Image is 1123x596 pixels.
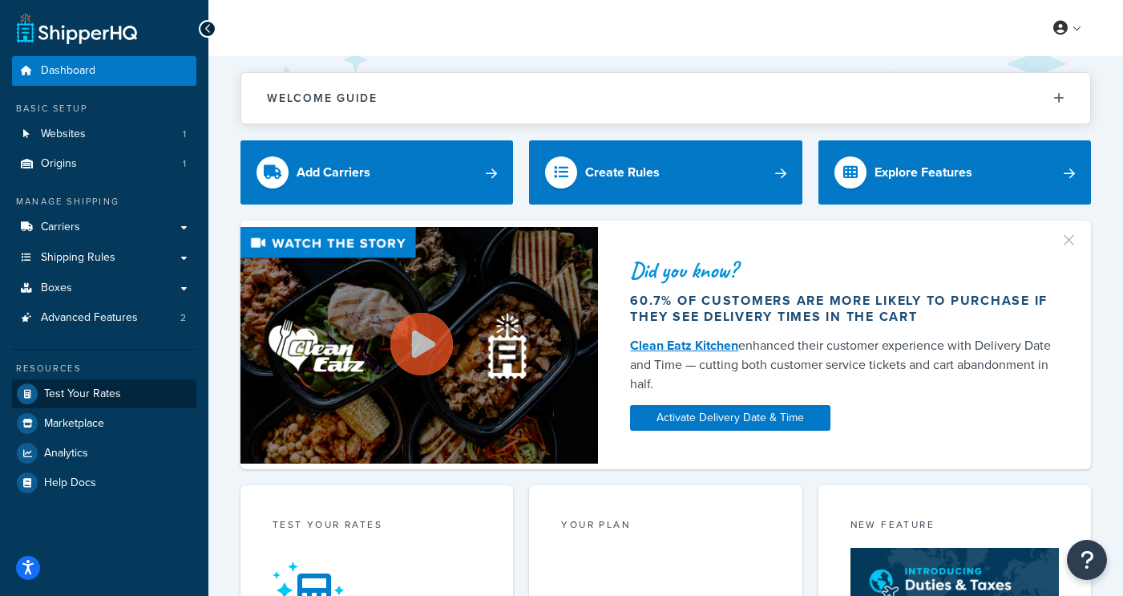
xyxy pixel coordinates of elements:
span: 2 [180,311,186,325]
img: Video thumbnail [240,227,598,463]
div: Basic Setup [12,102,196,116]
div: Test your rates [273,517,481,536]
span: Marketplace [44,417,104,431]
h2: Welcome Guide [267,92,378,104]
span: Help Docs [44,476,96,490]
a: Advanced Features2 [12,303,196,333]
a: Carriers [12,213,196,242]
div: Explore Features [875,161,972,184]
div: enhanced their customer experience with Delivery Date and Time — cutting both customer service ti... [630,336,1052,394]
span: Analytics [44,447,88,460]
a: Analytics [12,439,196,468]
a: Activate Delivery Date & Time [630,405,830,431]
button: Welcome Guide [241,73,1090,124]
span: Shipping Rules [41,251,115,265]
a: Websites1 [12,120,196,149]
div: 60.7% of customers are more likely to purchase if they see delivery times in the cart [630,293,1052,325]
span: Carriers [41,221,80,234]
span: 1 [183,157,186,171]
a: Help Docs [12,468,196,497]
a: Dashboard [12,56,196,86]
span: Websites [41,128,86,141]
div: Resources [12,362,196,375]
button: Open Resource Center [1067,540,1107,580]
span: Advanced Features [41,311,138,325]
div: Create Rules [585,161,660,184]
div: Your Plan [561,517,770,536]
span: Test Your Rates [44,387,121,401]
li: Advanced Features [12,303,196,333]
a: Add Carriers [240,140,513,205]
a: Shipping Rules [12,243,196,273]
div: New Feature [850,517,1059,536]
a: Origins1 [12,149,196,179]
a: Test Your Rates [12,379,196,408]
a: Explore Features [818,140,1091,205]
div: Add Carriers [297,161,370,184]
div: Manage Shipping [12,195,196,209]
a: Create Rules [529,140,802,205]
span: 1 [183,128,186,141]
span: Dashboard [41,64,95,78]
a: Boxes [12,274,196,303]
li: Origins [12,149,196,179]
li: Websites [12,120,196,149]
a: Clean Eatz Kitchen [630,336,738,355]
div: Did you know? [630,259,1052,282]
a: Marketplace [12,409,196,438]
span: Boxes [41,282,72,295]
span: Origins [41,157,77,171]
